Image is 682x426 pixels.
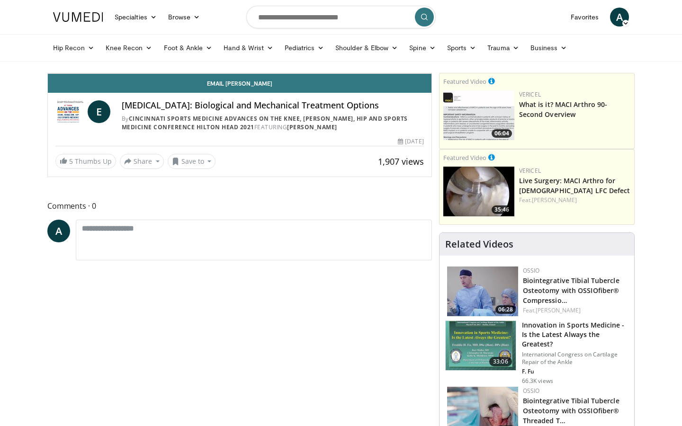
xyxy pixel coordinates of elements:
[522,320,628,349] h3: Innovation in Sports Medicine - Is the Latest Always the Greatest?
[47,38,100,57] a: Hip Recon
[482,38,525,57] a: Trauma
[445,239,513,250] h4: Related Videos
[158,38,218,57] a: Foot & Ankle
[100,38,158,57] a: Knee Recon
[120,154,164,169] button: Share
[519,90,541,98] a: Vericel
[522,377,553,385] p: 66.3K views
[47,200,432,212] span: Comments 0
[279,38,330,57] a: Pediatrics
[447,266,518,316] img: 2fac5f83-3fa8-46d6-96c1-ffb83ee82a09.150x105_q85_crop-smart_upscale.jpg
[492,205,512,214] span: 35:46
[522,368,628,375] p: F. Fu
[610,8,629,27] a: A
[495,305,516,314] span: 06:28
[489,357,512,366] span: 33:06
[522,351,628,366] p: International Congress on Cartilage Repair of the Ankle
[109,8,162,27] a: Specialties
[523,396,619,425] a: Biointegrative Tibial Tubercle Osteotomy with OSSIOfiber® Threaded T…
[55,100,84,123] img: Cincinnati Sports Medicine Advances on the Knee, Shoulder, Hip and Sports Medicine Conference Hil...
[168,154,216,169] button: Save to
[330,38,404,57] a: Shoulder & Elbow
[536,306,581,314] a: [PERSON_NAME]
[378,156,424,167] span: 1,907 views
[519,167,541,175] a: Vericel
[287,123,337,131] a: [PERSON_NAME]
[443,167,514,216] img: eb023345-1e2d-4374-a840-ddbc99f8c97c.150x105_q85_crop-smart_upscale.jpg
[218,38,279,57] a: Hand & Wrist
[122,100,424,111] h4: [MEDICAL_DATA]: Biological and Mechanical Treatment Options
[122,115,408,131] a: Cincinnati Sports Medicine Advances on the Knee, [PERSON_NAME], Hip and Sports Medicine Conferenc...
[398,137,423,146] div: [DATE]
[523,276,619,305] a: Biointegrative Tibial Tubercle Osteotomy with OSSIOfiber® Compressio…
[55,154,116,169] a: 5 Thumbs Up
[519,196,630,204] div: Feat.
[519,100,608,119] a: What is it? MACI Arthro 90-Second Overview
[445,320,628,385] a: 33:06 Innovation in Sports Medicine - Is the Latest Always the Greatest? International Congress o...
[122,115,424,132] div: By FEATURING
[162,8,206,27] a: Browse
[443,90,514,140] a: 06:04
[443,77,486,86] small: Featured Video
[69,157,73,166] span: 5
[48,73,431,74] video-js: Video Player
[447,266,518,316] a: 06:28
[53,12,103,22] img: VuMedi Logo
[443,90,514,140] img: aa6cc8ed-3dbf-4b6a-8d82-4a06f68b6688.150x105_q85_crop-smart_upscale.jpg
[246,6,436,28] input: Search topics, interventions
[565,8,604,27] a: Favorites
[47,220,70,242] a: A
[532,196,577,204] a: [PERSON_NAME]
[523,387,540,395] a: OSSIO
[523,266,540,275] a: OSSIO
[441,38,482,57] a: Sports
[519,176,630,195] a: Live Surgery: MACI Arthro for [DEMOGRAPHIC_DATA] LFC Defect
[446,321,516,370] img: Title_Dublin_VuMedi_1.jpg.150x105_q85_crop-smart_upscale.jpg
[88,100,110,123] a: E
[523,306,627,315] div: Feat.
[492,129,512,138] span: 06:04
[48,74,431,93] a: Email [PERSON_NAME]
[443,167,514,216] a: 35:46
[404,38,441,57] a: Spine
[525,38,573,57] a: Business
[443,153,486,162] small: Featured Video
